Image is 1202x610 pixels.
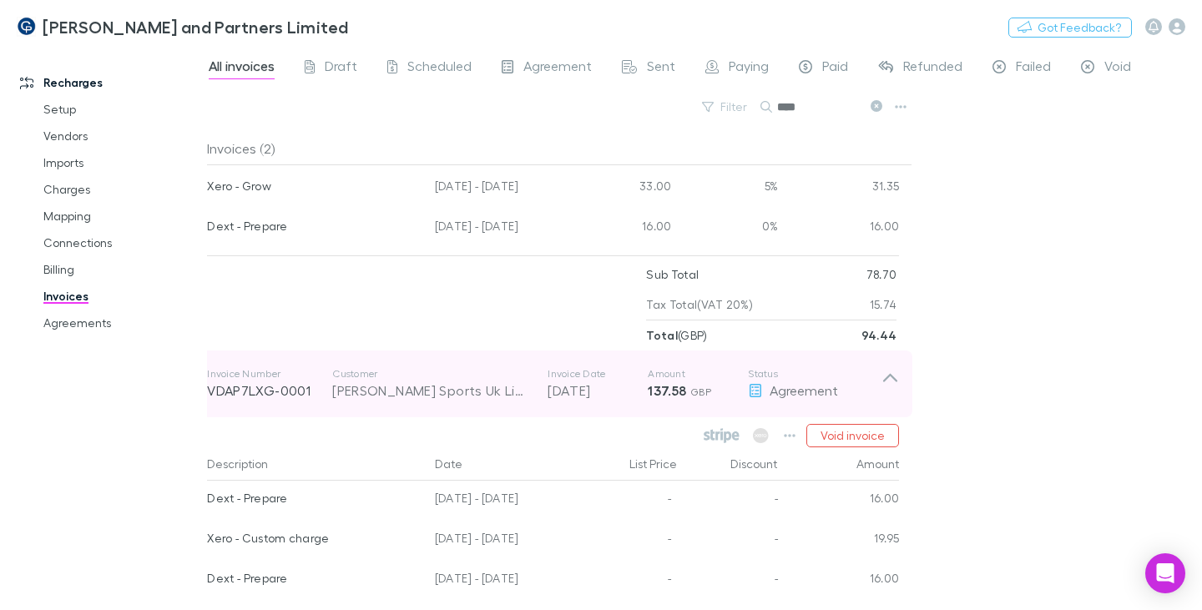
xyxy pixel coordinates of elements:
[648,382,686,399] strong: 137.58
[207,209,422,244] div: Dext - Prepare
[779,209,900,249] div: 16.00
[861,328,897,342] strong: 94.44
[27,123,216,149] a: Vendors
[779,481,900,521] div: 16.00
[646,260,699,290] p: Sub Total
[207,367,332,381] p: Invoice Number
[332,367,531,381] p: Customer
[27,310,216,336] a: Agreements
[1008,18,1132,38] button: Got Feedback?
[646,328,678,342] strong: Total
[209,58,275,79] span: All invoices
[779,561,900,601] div: 16.00
[1016,58,1051,79] span: Failed
[779,169,900,209] div: 31.35
[748,367,881,381] p: Status
[647,58,675,79] span: Sent
[27,176,216,203] a: Charges
[207,381,332,401] p: VDAP7LXG-0001
[679,481,779,521] div: -
[332,381,531,401] div: [PERSON_NAME] Sports Uk Limited
[694,97,757,117] button: Filter
[646,320,707,350] p: ( GBP )
[207,169,422,204] div: Xero - Grow
[407,58,472,79] span: Scheduled
[779,521,900,561] div: 19.95
[578,209,679,249] div: 16.00
[548,367,648,381] p: Invoice Date
[578,521,679,561] div: -
[1104,58,1131,79] span: Void
[27,96,216,123] a: Setup
[27,203,216,229] a: Mapping
[428,481,578,521] div: [DATE] - [DATE]
[806,424,899,447] button: Void invoice
[27,229,216,256] a: Connections
[729,58,769,79] span: Paying
[578,169,679,209] div: 33.00
[866,260,897,290] p: 78.70
[1145,553,1185,593] div: Open Intercom Messenger
[428,561,578,601] div: [DATE] - [DATE]
[17,17,36,37] img: Coates and Partners Limited's Logo
[7,7,359,47] a: [PERSON_NAME] and Partners Limited
[428,521,578,561] div: [DATE] - [DATE]
[648,367,748,381] p: Amount
[548,381,648,401] p: [DATE]
[194,350,912,417] div: Invoice NumberVDAP7LXG-0001Customer[PERSON_NAME] Sports Uk LimitedInvoice Date[DATE]Amount137.58 ...
[679,561,779,601] div: -
[3,69,216,96] a: Recharges
[679,521,779,561] div: -
[822,58,848,79] span: Paid
[679,169,779,209] div: 5%
[207,481,422,516] div: Dext - Prepare
[43,17,349,37] h3: [PERSON_NAME] and Partners Limited
[27,283,216,310] a: Invoices
[27,149,216,176] a: Imports
[903,58,962,79] span: Refunded
[325,58,357,79] span: Draft
[870,290,897,320] p: 15.74
[679,209,779,249] div: 0%
[578,481,679,521] div: -
[428,169,578,209] div: [DATE] - [DATE]
[523,58,592,79] span: Agreement
[207,561,422,596] div: Dext - Prepare
[770,382,838,398] span: Agreement
[207,521,422,556] div: Xero - Custom charge
[578,561,679,601] div: -
[690,386,711,398] span: GBP
[749,424,773,447] span: Available when invoice is finalised
[27,256,216,283] a: Billing
[646,290,753,320] p: Tax Total (VAT 20%)
[428,209,578,249] div: [DATE] - [DATE]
